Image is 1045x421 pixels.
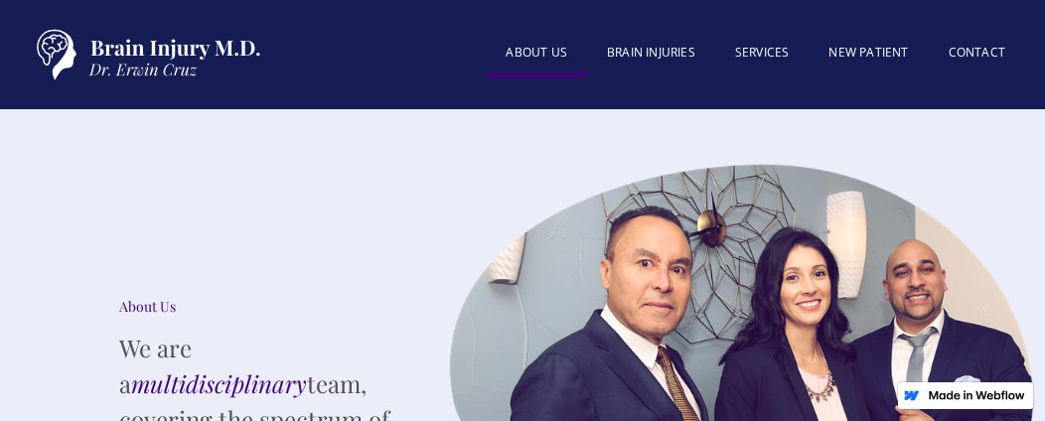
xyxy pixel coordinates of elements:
a: About US [486,33,587,77]
a: Contact [929,33,1025,72]
em: multidisciplinary [131,367,307,399]
a: SERVICES [715,33,810,72]
a: BRAIN INJURIES [587,33,715,72]
div: About Us [119,297,417,317]
a: home [20,20,268,89]
img: Made in Webflow [928,390,1025,400]
a: New patient [809,33,928,72]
